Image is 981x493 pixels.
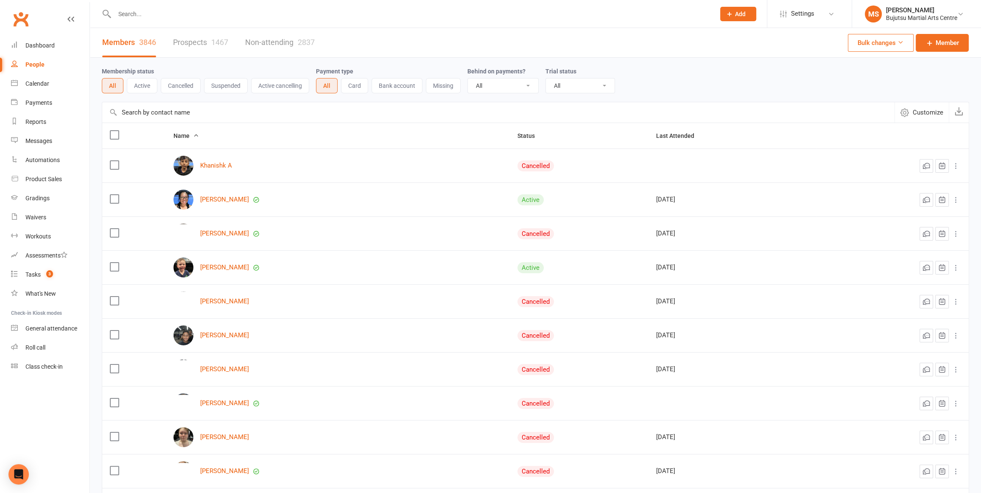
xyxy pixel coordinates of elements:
button: Card [341,78,368,93]
a: Non-attending2837 [245,28,315,57]
div: People [25,61,45,68]
div: Cancelled [517,364,554,375]
div: Active [517,262,544,273]
span: Last Attended [656,132,704,139]
button: Add [720,7,756,21]
button: Last Attended [656,131,704,141]
div: [DATE] [656,264,809,271]
button: Active cancelling [251,78,309,93]
label: Membership status [102,68,154,75]
div: [DATE] [656,230,809,237]
button: Customize [894,102,949,123]
a: [PERSON_NAME] [200,332,249,339]
div: Tasks [25,271,41,278]
div: 3846 [139,38,156,47]
a: Calendar [11,74,89,93]
div: Automations [25,157,60,163]
button: All [316,78,338,93]
label: Trial status [545,68,576,75]
div: Class check-in [25,363,63,370]
a: Prospects1467 [173,28,228,57]
div: 2837 [298,38,315,47]
div: Cancelled [517,466,554,477]
a: Roll call [11,338,89,357]
button: Suspended [204,78,248,93]
div: [DATE] [656,332,809,339]
div: General attendance [25,325,77,332]
a: What's New [11,284,89,303]
a: Reports [11,112,89,132]
div: 1467 [211,38,228,47]
div: Product Sales [25,176,62,182]
div: Active [517,194,544,205]
a: Messages [11,132,89,151]
a: Clubworx [10,8,31,30]
div: Payments [25,99,52,106]
button: All [102,78,123,93]
div: Waivers [25,214,46,221]
a: Class kiosk mode [11,357,89,376]
div: Cancelled [517,398,554,409]
span: Settings [791,4,814,23]
a: [PERSON_NAME] [200,264,249,271]
div: [PERSON_NAME] [886,6,957,14]
a: Khanishk A [200,162,232,169]
label: Behind on payments? [467,68,525,75]
div: What's New [25,290,56,297]
span: Member [936,38,959,48]
button: Missing [426,78,461,93]
a: Waivers [11,208,89,227]
span: Status [517,132,544,139]
span: Add [735,11,746,17]
div: Messages [25,137,52,144]
div: Cancelled [517,296,554,307]
div: Open Intercom Messenger [8,464,29,485]
a: Assessments [11,246,89,265]
a: [PERSON_NAME] [200,196,249,203]
a: Member [916,34,969,52]
div: [DATE] [656,468,809,475]
span: Customize [913,107,943,118]
a: [PERSON_NAME] [200,298,249,305]
a: [PERSON_NAME] [200,366,249,373]
a: General attendance kiosk mode [11,319,89,338]
a: Gradings [11,189,89,208]
a: Tasks 3 [11,265,89,284]
div: Calendar [25,80,49,87]
span: Name [173,132,199,139]
button: Cancelled [161,78,201,93]
div: Gradings [25,195,50,202]
button: Bulk changes [848,34,914,52]
div: Reports [25,118,46,125]
div: [DATE] [656,434,809,441]
div: MS [865,6,882,22]
button: Bank account [372,78,422,93]
label: Payment type [316,68,353,75]
div: Roll call [25,344,45,351]
a: Payments [11,93,89,112]
button: Status [517,131,544,141]
button: Active [127,78,157,93]
div: Dashboard [25,42,55,49]
a: [PERSON_NAME] [200,230,249,237]
div: Cancelled [517,160,554,171]
a: Automations [11,151,89,170]
a: [PERSON_NAME] [200,400,249,407]
a: Dashboard [11,36,89,55]
div: [DATE] [656,298,809,305]
a: Workouts [11,227,89,246]
div: [DATE] [656,366,809,373]
a: Members3846 [102,28,156,57]
div: Cancelled [517,228,554,239]
a: Product Sales [11,170,89,189]
div: [DATE] [656,196,809,203]
a: [PERSON_NAME] [200,468,249,475]
a: [PERSON_NAME] [200,434,249,441]
a: People [11,55,89,74]
span: 3 [46,270,53,277]
div: Cancelled [517,330,554,341]
button: Name [173,131,199,141]
div: Assessments [25,252,67,259]
input: Search by contact name [102,102,894,123]
div: Workouts [25,233,51,240]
